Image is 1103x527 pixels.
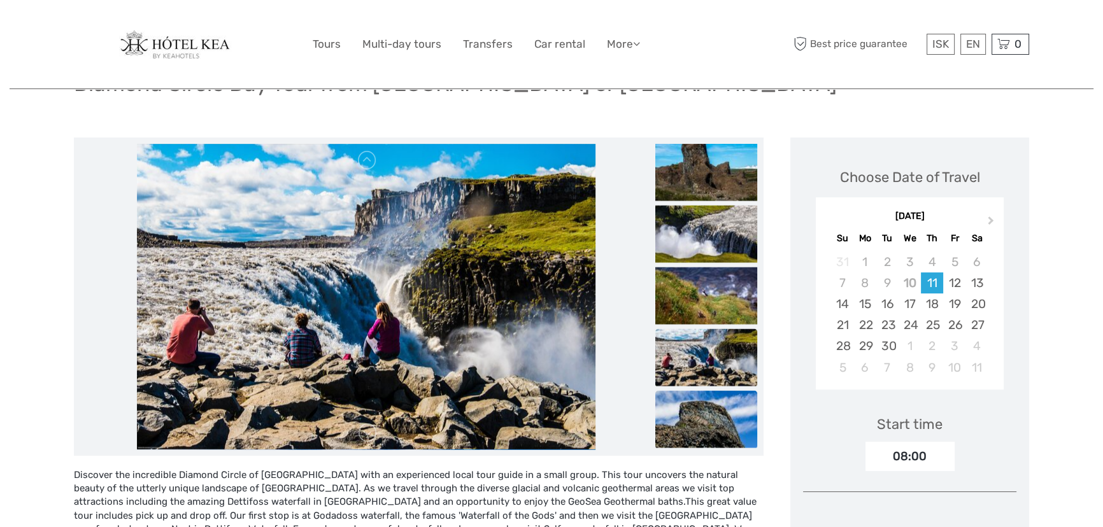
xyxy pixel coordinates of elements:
div: Choose Monday, October 6th, 2025 [854,357,876,378]
button: Open LiveChat chat widget [146,20,162,35]
img: 080b71ec989d4a6ca617d03b10b7dac4_slider_thumbnail.jpg [655,390,757,447]
p: We're away right now. Please check back later! [18,22,144,32]
div: Choose Monday, September 29th, 2025 [854,335,876,356]
div: Choose Friday, October 10th, 2025 [943,357,965,378]
div: Choose Saturday, October 4th, 2025 [965,335,988,356]
div: EN [960,34,986,55]
div: Choose Saturday, September 20th, 2025 [965,293,988,314]
div: Choose Wednesday, September 24th, 2025 [899,314,921,335]
div: Choose Tuesday, September 30th, 2025 [876,335,899,356]
div: Choose Sunday, September 21st, 2025 [831,314,853,335]
div: Not available Monday, September 1st, 2025 [854,251,876,272]
div: [DATE] [816,210,1004,223]
div: Choose Wednesday, September 17th, 2025 [899,293,921,314]
div: Not available Sunday, August 31st, 2025 [831,251,853,272]
a: Tours [313,35,341,53]
a: Transfers [463,35,513,53]
div: Not available Sunday, September 7th, 2025 [831,272,853,293]
div: Choose Tuesday, September 23rd, 2025 [876,314,899,335]
div: Choose Friday, October 3rd, 2025 [943,335,965,356]
div: Choose Tuesday, October 7th, 2025 [876,357,899,378]
div: Choose Thursday, October 9th, 2025 [921,357,943,378]
div: Sa [965,230,988,247]
div: Choose Wednesday, October 1st, 2025 [899,335,921,356]
a: Multi-day tours [362,35,441,53]
img: bbafeb1bfd2b44c3b3a139fd59481e40_slider_thumbnail.jpg [655,143,757,200]
div: 08:00 [865,442,955,471]
div: Fr [943,230,965,247]
div: Choose Friday, September 12th, 2025 [943,272,965,293]
div: Choose Saturday, September 27th, 2025 [965,314,988,335]
div: Choose Thursday, October 2nd, 2025 [921,335,943,356]
div: Not available Wednesday, September 10th, 2025 [899,272,921,293]
div: Start time [877,414,943,434]
div: Not available Tuesday, September 2nd, 2025 [876,251,899,272]
span: Best price guarantee [790,34,923,55]
div: Not available Friday, September 5th, 2025 [943,251,965,272]
div: Choose Thursday, September 11th, 2025 [921,272,943,293]
div: Choose Friday, September 26th, 2025 [943,314,965,335]
div: Choose Thursday, September 25th, 2025 [921,314,943,335]
div: Choose Sunday, September 28th, 2025 [831,335,853,356]
div: Not available Thursday, September 4th, 2025 [921,251,943,272]
div: Not available Tuesday, September 9th, 2025 [876,272,899,293]
div: We [899,230,921,247]
img: 141-ff6c57a7-291f-4a61-91e4-c46f458f029f_logo_big.jpg [119,31,241,59]
div: Mo [854,230,876,247]
img: 5a08f6ff2ad141ebb9ec1e36fe2a4003_slider_thumbnail.jpg [655,328,757,386]
div: Choose Sunday, October 5th, 2025 [831,357,853,378]
div: Tu [876,230,899,247]
div: Choose Sunday, September 14th, 2025 [831,293,853,314]
div: Choose Thursday, September 18th, 2025 [921,293,943,314]
img: ed9aaeb4e4e2450088301d3218bbf3b6_slider_thumbnail.jpg [655,205,757,262]
img: 5a08f6ff2ad141ebb9ec1e36fe2a4003_main_slider.jpg [137,144,595,449]
a: Car rental [534,35,585,53]
div: Choose Tuesday, September 16th, 2025 [876,293,899,314]
span: 0 [1013,38,1023,50]
button: Next Month [982,213,1002,234]
div: Choose Wednesday, October 8th, 2025 [899,357,921,378]
div: Choose Saturday, October 11th, 2025 [965,357,988,378]
div: Not available Monday, September 8th, 2025 [854,272,876,293]
div: Choose Date of Travel [840,167,980,187]
div: Not available Saturday, September 6th, 2025 [965,251,988,272]
div: Choose Monday, September 15th, 2025 [854,293,876,314]
div: Su [831,230,853,247]
div: Choose Monday, September 22nd, 2025 [854,314,876,335]
a: More [607,35,640,53]
div: Not available Wednesday, September 3rd, 2025 [899,251,921,272]
div: month 2025-09 [820,251,999,378]
img: b938c1b0422d46ecb499c6b4bb6ce513_slider_thumbnail.jpg [655,267,757,324]
div: Choose Saturday, September 13th, 2025 [965,272,988,293]
span: ISK [932,38,949,50]
div: Choose Friday, September 19th, 2025 [943,293,965,314]
div: Th [921,230,943,247]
